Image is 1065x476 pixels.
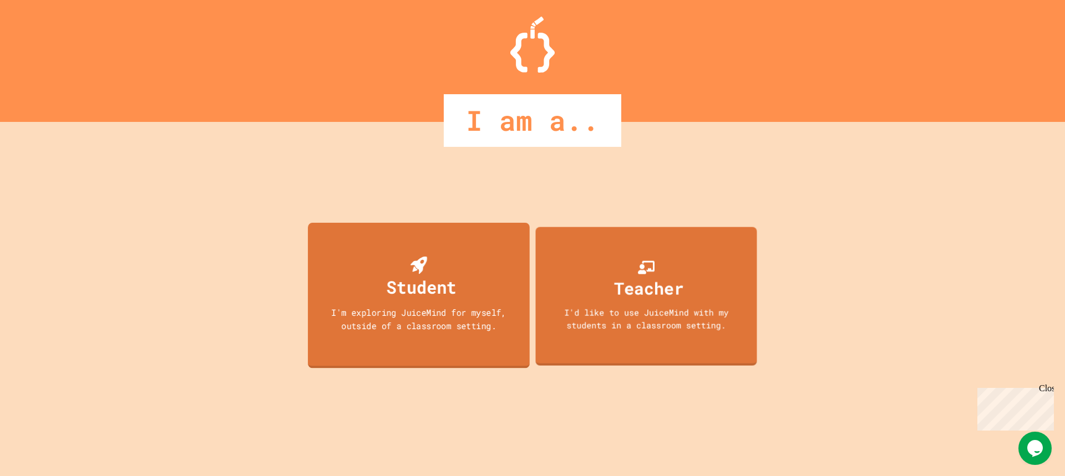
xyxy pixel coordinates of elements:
iframe: chat widget [973,383,1054,431]
div: I am a.. [444,94,621,147]
div: I'd like to use JuiceMind with my students in a classroom setting. [546,306,745,331]
div: Teacher [614,275,684,300]
div: I'm exploring JuiceMind for myself, outside of a classroom setting. [319,306,519,332]
iframe: chat widget [1018,432,1054,465]
div: Chat with us now!Close [4,4,77,70]
div: Student [387,274,457,300]
img: Logo.svg [510,17,555,73]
